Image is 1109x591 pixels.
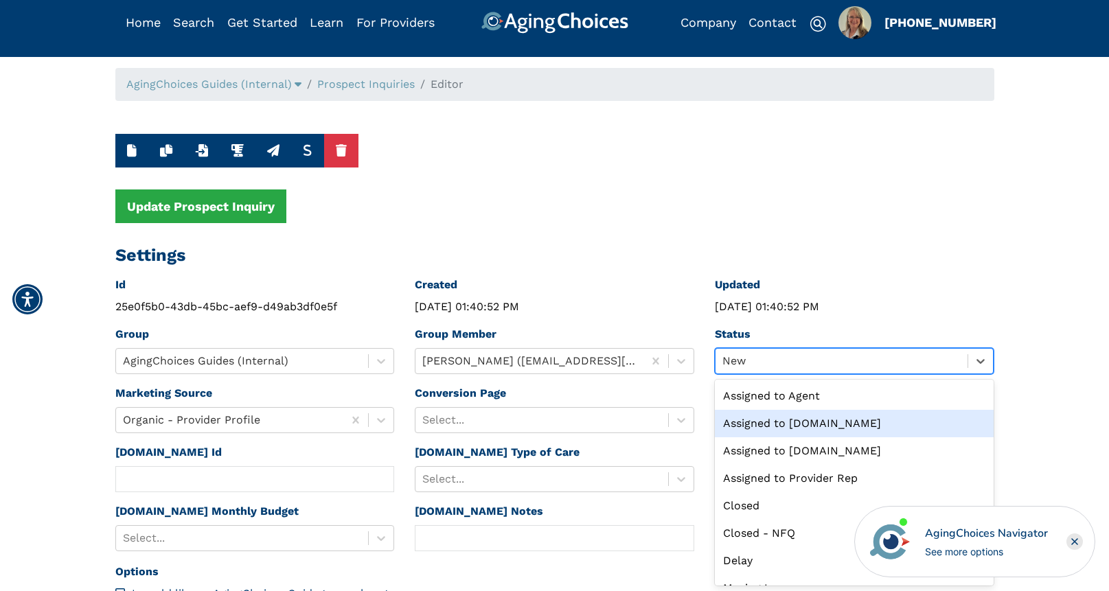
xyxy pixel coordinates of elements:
[715,520,994,547] div: Closed - NFQ
[148,134,184,167] button: Duplicate
[115,134,148,167] button: New
[415,277,457,293] label: Created
[415,444,580,461] label: [DOMAIN_NAME] Type of Care
[173,12,214,34] div: Popover trigger
[12,284,43,314] div: Accessibility Menu
[115,68,994,101] nav: breadcrumb
[481,12,628,34] img: AgingChoices
[884,15,996,30] a: [PHONE_NUMBER]
[310,15,343,30] a: Learn
[115,277,126,293] label: Id
[925,525,1048,542] div: AgingChoices Navigator
[115,385,212,402] label: Marketing Source
[925,544,1048,559] div: See more options
[715,277,760,293] label: Updated
[715,437,994,465] div: Assigned to [DOMAIN_NAME]
[324,134,358,167] button: Delete
[867,518,913,565] img: avatar
[838,6,871,39] img: 0d6ac745-f77c-4484-9392-b54ca61ede62.jpg
[115,444,222,461] label: [DOMAIN_NAME] Id
[415,326,496,343] label: Group Member
[115,326,149,343] label: Group
[415,385,506,402] label: Conversion Page
[126,78,292,91] span: AgingChoices Guides (Internal)
[115,503,299,520] label: [DOMAIN_NAME] Monthly Budget
[184,134,220,167] button: Import from youcanbook.me
[715,492,994,520] div: Closed
[115,189,286,223] button: Update Prospect Inquiry
[415,299,694,315] div: [DATE] 01:40:52 PM
[715,382,994,410] div: Assigned to Agent
[227,15,297,30] a: Get Started
[715,326,751,343] label: Status
[810,16,826,32] img: search-icon.svg
[356,15,435,30] a: For Providers
[681,15,736,30] a: Company
[715,465,994,492] div: Assigned to Provider Rep
[415,503,543,520] label: [DOMAIN_NAME] Notes
[715,547,994,575] div: Delay
[115,564,159,580] label: Options
[431,78,464,91] span: Editor
[291,134,324,167] button: Run Seniorly Integration
[715,410,994,437] div: Assigned to [DOMAIN_NAME]
[126,78,301,91] a: AgingChoices Guides (Internal)
[115,245,994,266] h2: Settings
[317,78,415,91] a: Prospect Inquiries
[173,15,214,30] a: Search
[126,76,301,93] div: Popover trigger
[1066,533,1083,550] div: Close
[126,15,161,30] a: Home
[748,15,797,30] a: Contact
[115,299,395,315] div: 25e0f5b0-43db-45bc-aef9-d49ab3df0e5f
[220,134,255,167] button: Run Integration
[255,134,291,167] button: Run Caring Integration
[838,6,871,39] div: Popover trigger
[715,299,994,315] div: [DATE] 01:40:52 PM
